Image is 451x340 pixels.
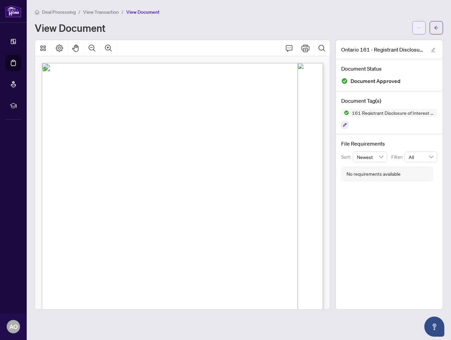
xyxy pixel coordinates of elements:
[341,140,437,148] h4: File Requirements
[347,170,401,178] div: No requirements available
[42,9,76,15] span: Deal Processing
[5,5,21,17] img: logo
[35,10,39,14] span: home
[424,317,444,337] button: Open asap
[357,152,384,162] span: Newest
[409,152,433,162] span: All
[341,46,425,54] span: Ontario 161 - Registrant Disclosure of Interest Disposition of Property 4 1 EXECUTED.pdf
[349,110,437,115] span: 161 Registrant Disclosure of Interest - Disposition ofProperty
[341,65,437,73] h4: Document Status
[126,9,160,15] span: View Document
[83,9,119,15] span: View Transaction
[341,109,349,117] img: Status Icon
[35,22,105,33] h1: View Document
[341,153,353,161] p: Sort:
[341,97,437,105] h4: Document Tag(s)
[434,25,439,30] span: arrow-left
[78,8,80,16] li: /
[431,48,436,52] span: edit
[351,77,401,86] span: Document Approved
[417,25,421,30] span: ellipsis
[9,322,18,331] span: AO
[122,8,124,16] li: /
[391,153,405,161] p: Filter:
[341,78,348,84] img: Document Status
